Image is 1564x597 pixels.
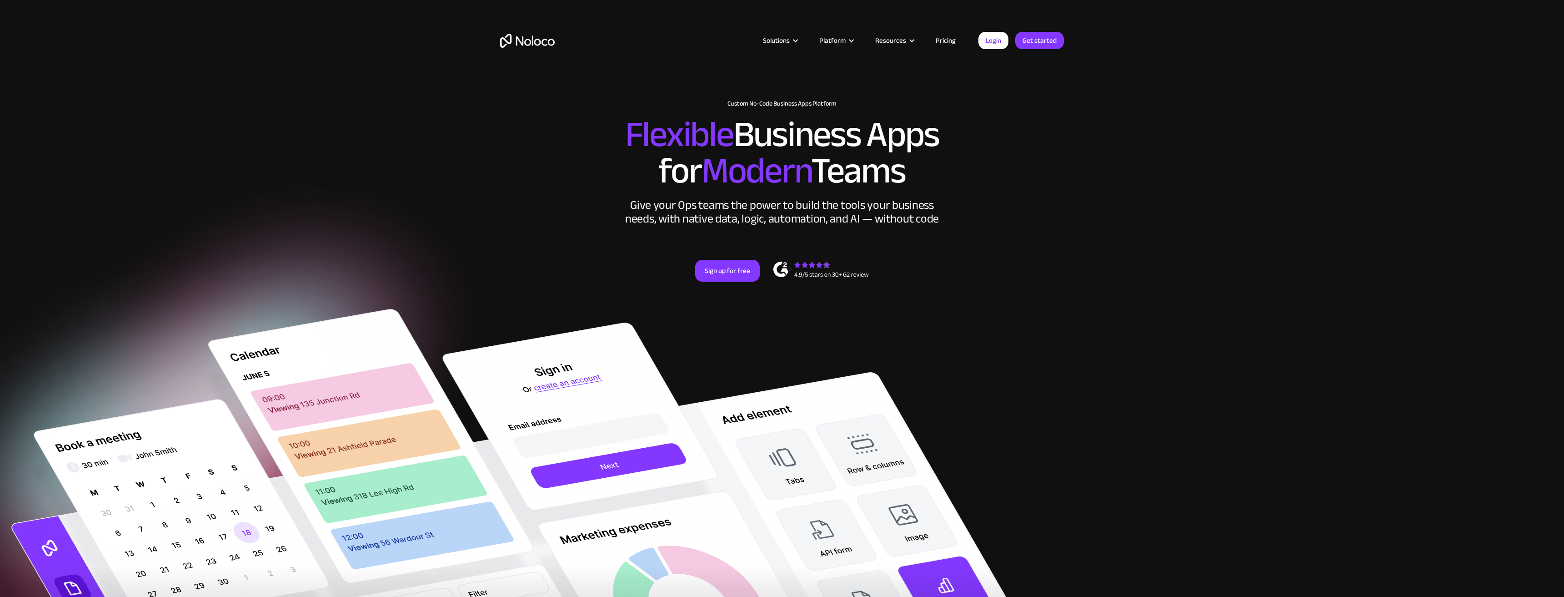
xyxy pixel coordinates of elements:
[978,32,1008,49] a: Login
[924,35,967,46] a: Pricing
[1015,32,1064,49] a: Get started
[625,101,733,168] span: Flexible
[500,34,555,48] a: home
[695,260,760,282] a: Sign up for free
[702,137,811,205] span: Modern
[500,116,1064,189] h2: Business Apps for Teams
[500,100,1064,107] h1: Custom No-Code Business Apps Platform
[819,35,846,46] div: Platform
[808,35,864,46] div: Platform
[752,35,808,46] div: Solutions
[763,35,790,46] div: Solutions
[864,35,924,46] div: Resources
[623,198,941,226] div: Give your Ops teams the power to build the tools your business needs, with native data, logic, au...
[875,35,906,46] div: Resources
